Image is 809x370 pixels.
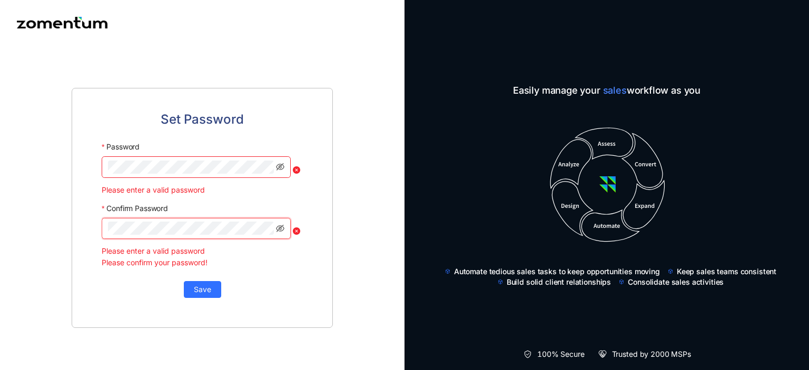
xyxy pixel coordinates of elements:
[507,277,611,287] span: Build solid client relationships
[612,349,691,359] span: Trusted by 2000 MSPs
[17,17,107,28] img: Zomentum logo
[628,277,724,287] span: Consolidate sales activities
[102,199,168,218] label: Confirm Password
[102,137,140,156] label: Password
[102,245,303,257] div: Please enter a valid password
[276,163,284,171] span: eye-invisible
[108,161,274,174] input: Password
[454,266,660,277] span: Automate tedious sales tasks to keep opportunities moving
[161,109,244,129] span: Set Password
[436,83,777,98] span: Easily manage your workflow as you
[102,257,303,268] div: Please confirm your password!
[276,224,284,233] span: eye-invisible
[194,284,211,295] span: Save
[102,184,303,196] div: Please enter a valid password
[677,266,776,277] span: Keep sales teams consistent
[184,281,221,298] button: Save
[537,349,584,359] span: 100% Secure
[603,85,627,96] span: sales
[108,222,274,235] input: Confirm Password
